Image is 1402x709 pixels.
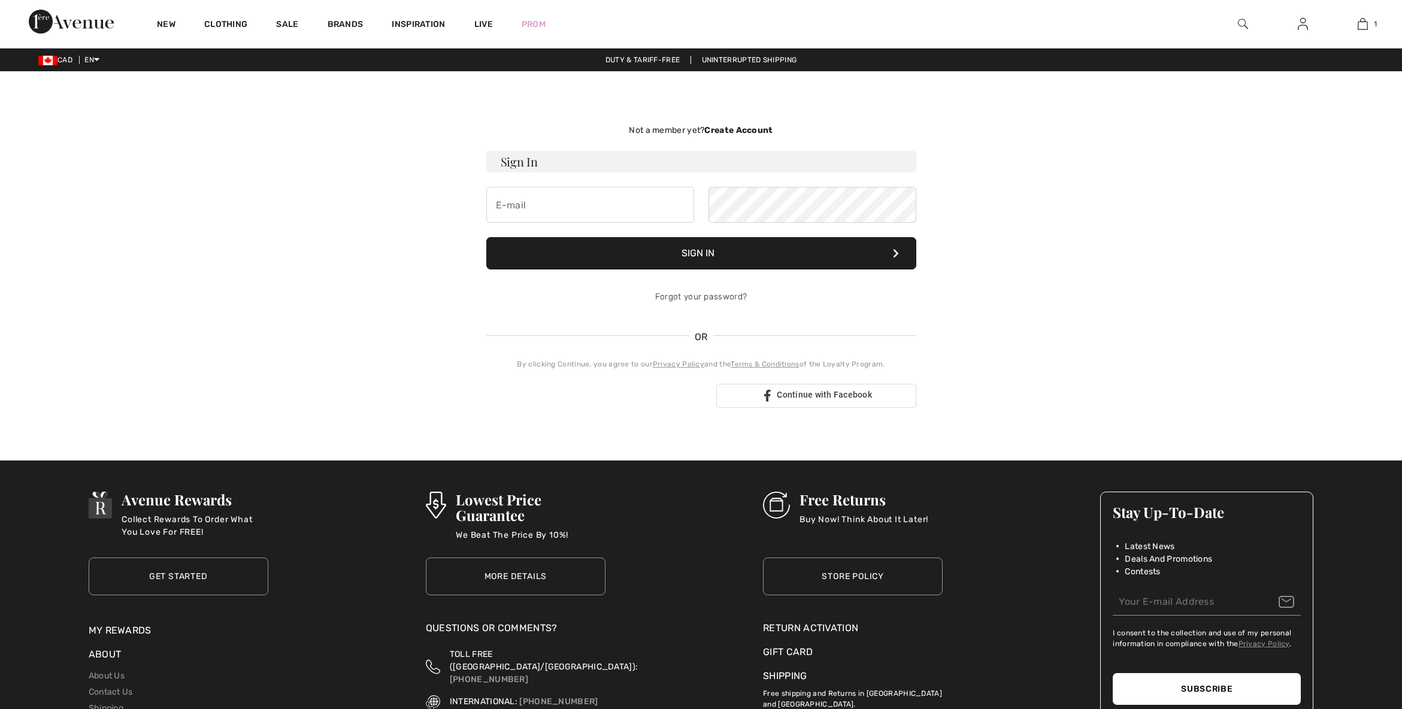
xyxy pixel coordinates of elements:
a: 1 [1333,17,1392,31]
img: Toll Free (Canada/US) [426,648,440,686]
p: Buy Now! Think About It Later! [800,513,928,537]
div: Not a member yet? [486,124,916,137]
span: OR [689,330,714,344]
a: Forgot your password? [655,292,747,302]
div: About [89,647,268,668]
a: Contact Us [89,687,133,697]
span: Deals And Promotions [1125,553,1212,565]
span: TOLL FREE ([GEOGRAPHIC_DATA]/[GEOGRAPHIC_DATA]): [450,649,638,672]
img: 1ère Avenue [29,10,114,34]
a: Live [474,18,493,31]
h3: Sign In [486,151,916,172]
img: Avenue Rewards [89,492,113,519]
span: Inspiration [392,19,445,32]
img: Canadian Dollar [38,56,57,65]
img: Free Returns [763,492,790,519]
a: My Rewards [89,625,152,636]
a: About Us [89,671,125,681]
a: Gift Card [763,645,943,659]
span: Contests [1125,565,1160,578]
a: Shipping [763,670,807,681]
iframe: Sign in with Google Button [480,383,713,409]
img: Lowest Price Guarantee [426,492,446,519]
input: Your E-mail Address [1113,589,1301,616]
p: We Beat The Price By 10%! [456,529,605,553]
a: Privacy Policy [1239,640,1289,648]
a: Terms & Conditions [731,360,799,368]
span: INTERNATIONAL: [450,696,517,707]
span: Latest News [1125,540,1174,553]
a: Brands [328,19,364,32]
a: Sign In [1288,17,1318,32]
div: Questions or Comments? [426,621,605,641]
button: Sign In [486,237,916,269]
img: My Info [1298,17,1308,31]
a: Privacy Policy [653,360,704,368]
span: Continue with Facebook [777,390,872,399]
strong: Create Account [704,125,773,135]
h3: Avenue Rewards [122,492,268,507]
span: 1 [1374,19,1377,29]
a: Prom [522,18,546,31]
img: My Bag [1358,17,1368,31]
a: New [157,19,175,32]
button: Subscribe [1113,673,1301,705]
a: Store Policy [763,557,943,595]
label: I consent to the collection and use of my personal information in compliance with the . [1113,628,1301,649]
a: Sale [276,19,298,32]
h3: Lowest Price Guarantee [456,492,605,523]
input: E-mail [486,187,694,223]
a: Continue with Facebook [716,384,916,408]
a: [PHONE_NUMBER] [519,696,598,707]
a: More Details [426,557,605,595]
h3: Stay Up-To-Date [1113,504,1301,520]
div: By clicking Continue, you agree to our and the of the Loyalty Program. [486,359,916,369]
img: search the website [1238,17,1248,31]
span: CAD [38,56,77,64]
p: Collect Rewards To Order What You Love For FREE! [122,513,268,537]
a: [PHONE_NUMBER] [450,674,528,684]
a: Clothing [204,19,247,32]
a: Get Started [89,557,268,595]
span: EN [84,56,99,64]
a: Return Activation [763,621,943,635]
h3: Free Returns [800,492,928,507]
